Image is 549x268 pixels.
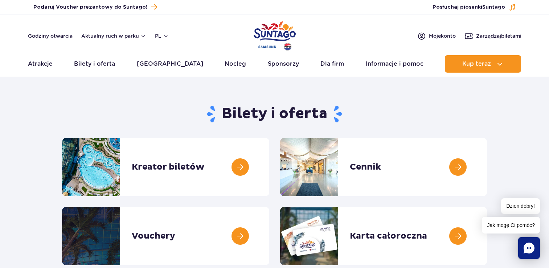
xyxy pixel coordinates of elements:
[482,217,540,234] span: Jak mogę Ci pomóc?
[33,4,147,11] span: Podaruj Voucher prezentowy do Suntago!
[137,55,203,73] a: [GEOGRAPHIC_DATA]
[476,32,521,40] span: Zarządzaj biletami
[462,61,491,67] span: Kup teraz
[268,55,299,73] a: Sponsorzy
[433,4,505,11] span: Posłuchaj piosenki
[28,55,53,73] a: Atrakcje
[155,32,169,40] button: pl
[518,237,540,259] div: Chat
[464,32,521,40] a: Zarządzajbiletami
[366,55,423,73] a: Informacje i pomoc
[74,55,115,73] a: Bilety i oferta
[320,55,344,73] a: Dla firm
[33,2,157,12] a: Podaruj Voucher prezentowy do Suntago!
[482,5,505,10] span: Suntago
[62,105,487,123] h1: Bilety i oferta
[429,32,456,40] span: Moje konto
[28,32,73,40] a: Godziny otwarcia
[81,33,146,39] button: Aktualny ruch w parku
[433,4,516,11] button: Posłuchaj piosenkiSuntago
[225,55,246,73] a: Nocleg
[417,32,456,40] a: Mojekonto
[254,18,296,52] a: Park of Poland
[501,198,540,214] span: Dzień dobry!
[445,55,521,73] button: Kup teraz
